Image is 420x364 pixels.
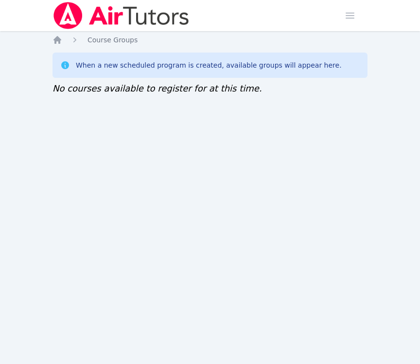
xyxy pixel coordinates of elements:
[87,35,138,45] a: Course Groups
[87,36,138,44] span: Course Groups
[52,2,190,29] img: Air Tutors
[52,83,262,93] span: No courses available to register for at this time.
[52,35,367,45] nav: Breadcrumb
[76,60,342,70] div: When a new scheduled program is created, available groups will appear here.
